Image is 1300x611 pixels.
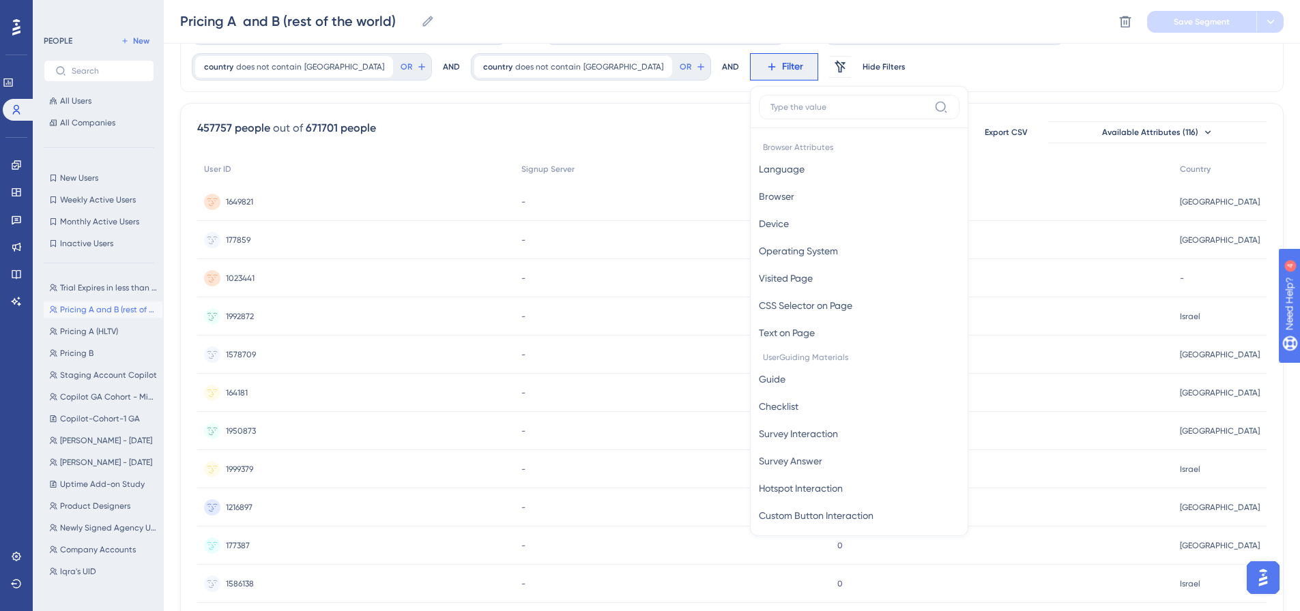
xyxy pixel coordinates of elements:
button: Iqra's UID [44,563,162,580]
span: [GEOGRAPHIC_DATA] [1180,235,1260,245]
span: country [483,61,512,72]
button: Available Attributes (116) [1048,121,1267,143]
span: - [521,387,525,398]
span: - [521,464,525,475]
button: Copilot-Cohort-1 GA [44,411,162,427]
button: Weekly Active Users [44,192,154,208]
span: Israel [1180,578,1200,589]
span: 1999379 [226,464,253,475]
span: Survey Answer [759,453,822,469]
span: Israel [1180,311,1200,322]
button: [PERSON_NAME] - [DATE] [44,432,162,449]
button: Staging Account Copilot [44,367,162,383]
span: UserGuiding Materials [759,346,959,366]
button: Hotspot Interaction [759,475,959,502]
button: Custom Button Interaction [759,502,959,529]
span: Browser Attributes [759,136,959,155]
span: Trial Expires in less than 48hrs [60,282,157,293]
span: 1950873 [226,426,256,436]
span: Company Accounts [60,544,136,555]
span: 0 [837,578,843,589]
span: - [521,426,525,436]
button: Export CSV [972,121,1040,143]
span: Newly Signed Agency Users with at least 1 application [60,522,157,533]
span: [PERSON_NAME] - [DATE] [60,457,152,468]
span: Weekly Active Users [60,194,136,205]
button: Operating System [759,237,959,265]
span: 1023441 [226,273,255,284]
button: Inactive Users [44,235,154,252]
span: Browser [759,188,794,205]
span: CSS Selector on Page [759,297,852,314]
span: 164181 [226,387,248,398]
span: Iqra's UID [60,566,96,577]
span: Staging Account Copilot [60,370,157,381]
span: [GEOGRAPHIC_DATA] [1180,349,1260,360]
span: Hotspot Interaction [759,480,843,496]
button: Copilot GA Cohort - Mixpanel [44,389,162,405]
span: Operating System [759,243,838,259]
div: AND [443,53,460,80]
span: Country [1180,164,1211,175]
button: Browser [759,183,959,210]
div: out of [273,120,303,136]
span: Israel [1180,464,1200,475]
span: - [521,311,525,322]
button: Pricing B [44,345,162,361]
span: Custom Button Interaction [759,507,873,524]
button: Pricing A and B (rest of the world) [44,301,162,318]
input: Segment Name [180,12,416,31]
span: [GEOGRAPHIC_DATA] [304,61,384,72]
span: Product Designers [60,501,130,511]
button: All Companies [44,115,154,131]
span: [GEOGRAPHIC_DATA] [1180,196,1260,207]
span: Checklist [759,398,798,415]
button: OR [678,56,708,78]
span: [GEOGRAPHIC_DATA] [1180,540,1260,551]
input: Type the value [770,102,929,113]
span: does not contain [515,61,581,72]
span: Monthly Active Users [60,216,139,227]
span: Export CSV [985,127,1028,138]
span: [GEOGRAPHIC_DATA] [1180,502,1260,513]
button: Checklist [759,393,959,420]
input: Search [72,66,143,76]
span: 1216897 [226,502,252,513]
button: Save Segment [1147,11,1256,33]
button: [PERSON_NAME] - [DATE] [44,454,162,471]
button: New Users [44,170,154,186]
span: 0 [837,540,843,551]
span: - [521,349,525,360]
span: Pricing A and B (rest of the world) [60,304,157,315]
button: Product Designers [44,498,162,514]
span: - [521,578,525,589]
span: Signup Server [521,164,575,175]
button: New [116,33,154,49]
span: 1649821 [226,196,253,207]
button: Filter [750,53,818,80]
span: Language [759,161,805,177]
span: New [133,35,149,46]
button: Visited Page [759,265,959,292]
span: OR [401,61,412,72]
div: AND [722,53,739,80]
span: Visited Page [759,270,813,286]
button: Monthly Active Users [44,213,154,230]
span: Pricing A (HLTV) [60,326,118,337]
button: Pricing A (HLTV) [44,323,162,340]
iframe: UserGuiding AI Assistant Launcher [1243,557,1284,598]
span: - [521,235,525,245]
div: PEOPLE [44,35,72,46]
span: Survey Interaction [759,426,838,442]
span: - [521,273,525,284]
span: [PERSON_NAME] - [DATE] [60,435,152,446]
div: 671701 people [306,120,376,136]
span: Guide [759,371,785,387]
span: Copilot-Cohort-1 GA [60,413,140,424]
div: 457757 people [197,120,270,136]
span: - [521,502,525,513]
span: Pricing B [60,348,93,359]
span: [GEOGRAPHIC_DATA] [1180,387,1260,398]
